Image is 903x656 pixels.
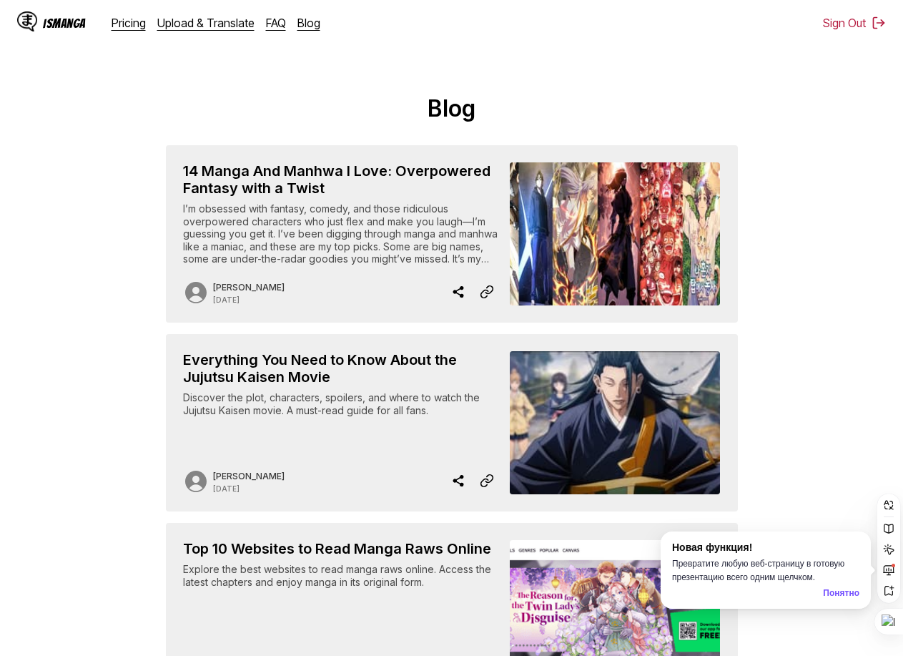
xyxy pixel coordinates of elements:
[183,280,209,305] img: Author avatar
[17,11,37,31] img: IsManga Logo
[17,11,112,34] a: IsManga LogoIsManga
[183,391,499,454] div: Discover the plot, characters, spoilers, and where to watch the Jujutsu Kaisen movie. A must-read...
[213,484,285,493] p: Date published
[157,16,255,30] a: Upload & Translate
[112,16,146,30] a: Pricing
[297,16,320,30] a: Blog
[43,16,86,30] div: IsManga
[451,283,465,300] img: Share blog
[480,283,494,300] img: Copy Article Link
[183,563,499,626] div: Explore the best websites to read manga raws online. Access the latest chapters and enjoy manga i...
[11,94,892,122] h1: Blog
[451,472,465,489] img: Share blog
[183,540,499,557] h2: Top 10 Websites to Read Manga Raws Online
[510,162,720,305] img: Cover image for 14 Manga And Manhwa I Love: Overpowered Fantasy with a Twist
[266,16,286,30] a: FAQ
[166,334,738,511] a: Everything You Need to Know About the Jujutsu Kaisen Movie
[823,16,886,30] button: Sign Out
[183,202,499,265] div: I’m obsessed with fantasy, comedy, and those ridiculous overpowered characters who just flex and ...
[166,145,738,323] a: 14 Manga And Manhwa I Love: Overpowered Fantasy with a Twist
[480,472,494,489] img: Copy Article Link
[183,469,209,494] img: Author avatar
[872,16,886,30] img: Sign out
[183,351,499,386] h2: Everything You Need to Know About the Jujutsu Kaisen Movie
[213,282,285,293] p: Author
[510,351,720,494] img: Cover image for Everything You Need to Know About the Jujutsu Kaisen Movie
[213,295,285,304] p: Date published
[213,471,285,481] p: Author
[183,162,499,197] h2: 14 Manga And Manhwa I Love: Overpowered Fantasy with a Twist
